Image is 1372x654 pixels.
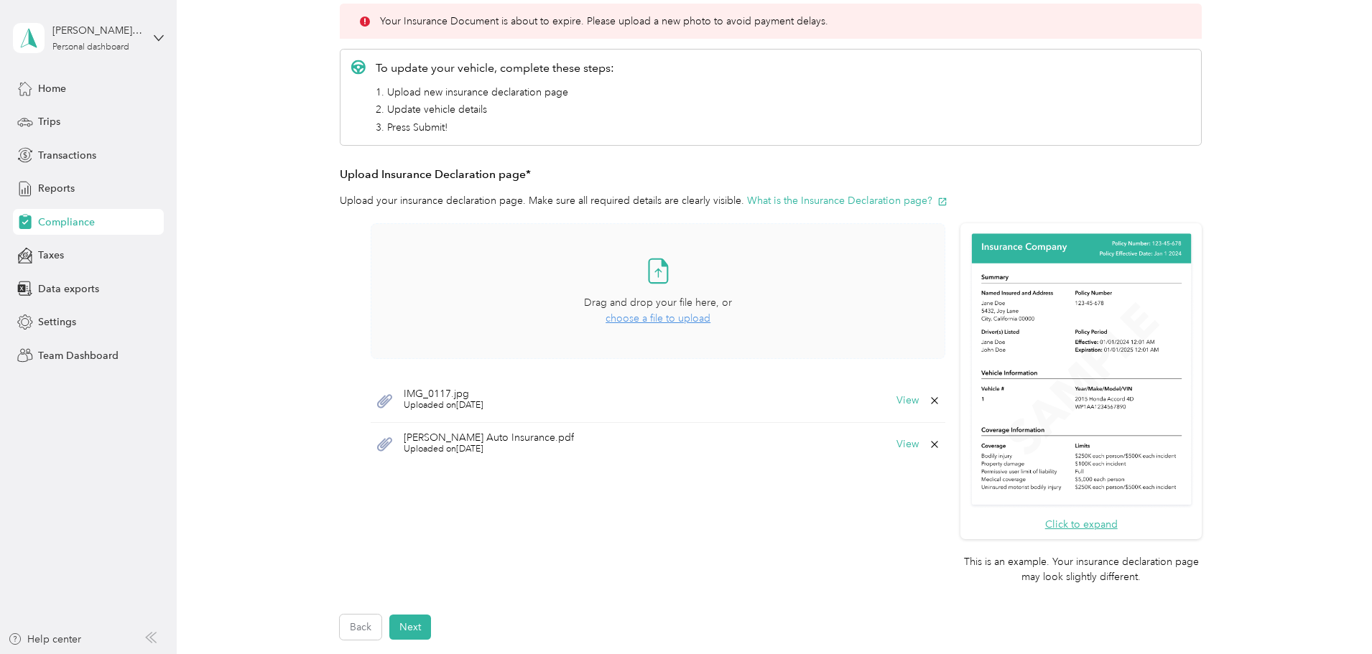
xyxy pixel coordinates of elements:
span: Data exports [38,281,99,296]
img: Sample insurance declaration [968,231,1195,509]
span: Uploaded on [DATE] [404,399,483,412]
span: Transactions [38,148,96,163]
li: 2. Update vehicle details [376,102,614,117]
button: Next [389,615,431,640]
span: Settings [38,314,76,330]
button: View [896,439,919,449]
span: Drag and drop your file here, orchoose a file to upload [371,224,945,358]
span: IMG_0117.jpg [404,389,483,399]
button: Help center [8,632,81,647]
button: View [896,396,919,406]
span: Compliance [38,215,95,230]
p: Upload your insurance declaration page. Make sure all required details are clearly visible. [340,193,1202,208]
button: Click to expand [1045,517,1118,532]
span: Drag and drop your file here, or [584,296,732,309]
h3: Upload Insurance Declaration page* [340,166,1202,184]
span: Team Dashboard [38,348,119,363]
span: Uploaded on [DATE] [404,443,574,456]
div: Personal dashboard [52,43,129,52]
span: Reports [38,181,75,196]
p: Your Insurance Document is about to expire. Please upload a new photo to avoid payment delays. [380,14,828,29]
span: Home [38,81,66,96]
button: What is the Insurance Declaration page? [747,193,947,208]
p: To update your vehicle, complete these steps: [376,60,614,77]
li: 3. Press Submit! [376,120,614,135]
iframe: Everlance-gr Chat Button Frame [1292,574,1372,654]
span: choose a file to upload [606,312,710,324]
span: [PERSON_NAME] Auto Insurance.pdf [404,433,574,443]
span: Taxes [38,248,64,263]
span: Trips [38,114,60,129]
li: 1. Upload new insurance declaration page [376,85,614,100]
p: This is an example. Your insurance declaration page may look slightly different. [960,554,1202,584]
button: Back [340,615,381,640]
div: [PERSON_NAME] [PERSON_NAME] [52,23,142,38]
